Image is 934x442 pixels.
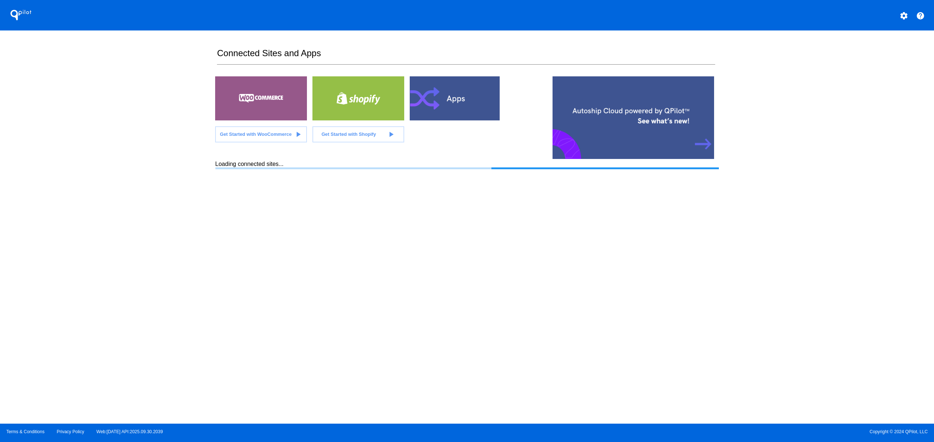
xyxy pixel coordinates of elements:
[322,131,376,137] span: Get Started with Shopify
[6,8,36,22] h1: QPilot
[473,429,928,434] span: Copyright © 2024 QPilot, LLC
[312,126,404,142] a: Get Started with Shopify
[916,11,925,20] mat-icon: help
[220,131,292,137] span: Get Started with WooCommerce
[899,11,908,20] mat-icon: settings
[6,429,44,434] a: Terms & Conditions
[387,130,395,139] mat-icon: play_arrow
[215,126,307,142] a: Get Started with WooCommerce
[57,429,84,434] a: Privacy Policy
[97,429,163,434] a: Web:[DATE] API:2025.09.30.2039
[215,161,718,169] div: Loading connected sites...
[217,48,715,65] h2: Connected Sites and Apps
[294,130,303,139] mat-icon: play_arrow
